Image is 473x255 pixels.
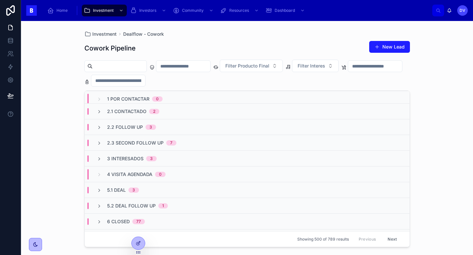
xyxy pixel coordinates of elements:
span: Investment [93,8,114,13]
img: App logo [26,5,37,16]
a: Dashboard [263,5,308,16]
button: New Lead [369,41,410,53]
a: Dealflow - Cowork [123,31,164,37]
button: Select Button [292,60,339,72]
div: 0 [156,96,159,102]
button: Next [383,234,401,244]
span: 1 Por Contactar [107,96,149,102]
span: Investors [139,8,156,13]
a: Investors [128,5,169,16]
a: Investment [82,5,127,16]
span: Resources [229,8,249,13]
button: Select Button [220,60,283,72]
div: 1 [162,203,164,208]
h1: Cowork Pipeline [84,44,136,53]
div: 3 [132,187,135,193]
span: Showing 500 of 789 results [297,237,349,242]
a: Home [45,5,72,16]
span: 2.3 Second Follow Up [107,140,164,146]
div: 0 [159,172,162,177]
div: 7 [170,140,172,146]
div: 3 [150,156,153,161]
span: Filter Producto Final [225,63,269,69]
span: 2.1 Contactado [107,108,146,115]
span: Home [56,8,68,13]
div: 3 [149,125,152,130]
a: Investment [84,31,117,37]
span: 5.2 Deal Follow Up [107,203,156,209]
span: 2.2 Follow Up [107,124,143,130]
span: Dashboard [275,8,295,13]
span: Investment [92,31,117,37]
span: Community [182,8,204,13]
a: Resources [218,5,262,16]
span: 6 Closed [107,218,130,225]
div: 77 [136,219,141,224]
div: 2 [153,109,155,114]
a: Community [171,5,217,16]
span: 5.1 Deal [107,187,126,193]
span: Filter Interes [298,63,325,69]
span: 3 Interesados [107,155,144,162]
div: scrollable content [42,3,432,18]
span: DV [460,8,465,13]
span: 4 Visita Agendada [107,171,152,178]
